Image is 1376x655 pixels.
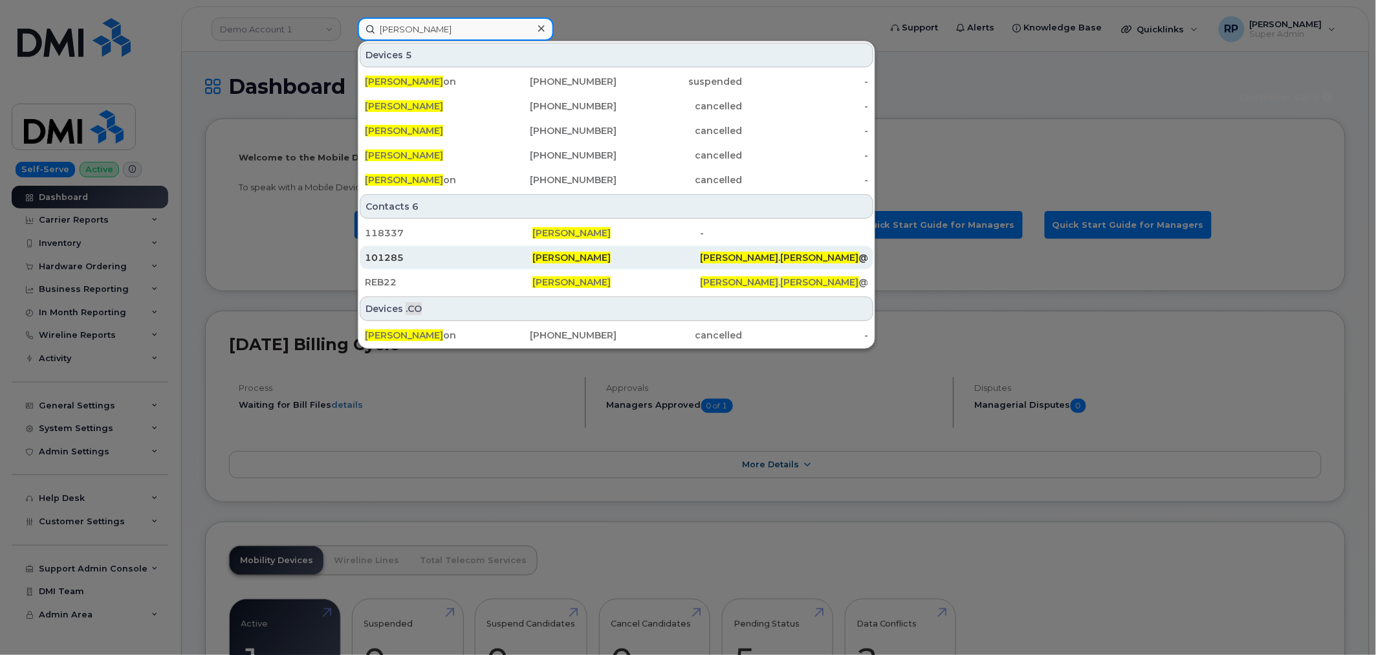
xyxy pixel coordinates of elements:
span: [PERSON_NAME] [365,76,443,87]
div: on [365,75,491,88]
span: [PERSON_NAME] [701,276,779,288]
div: cancelled [617,149,743,162]
div: [PHONE_NUMBER] [491,329,617,342]
span: [PERSON_NAME] [781,252,859,263]
div: on [365,173,491,186]
a: [PERSON_NAME]on[PHONE_NUMBER]suspended- [360,70,873,93]
span: .CO [406,302,422,315]
span: 6 [412,200,419,213]
div: cancelled [617,173,743,186]
span: [PERSON_NAME] [365,174,443,186]
span: [PERSON_NAME] [781,276,859,288]
span: [PERSON_NAME] [701,252,779,263]
div: [PHONE_NUMBER] [491,100,617,113]
div: - [743,75,869,88]
span: [PERSON_NAME] [365,329,443,341]
a: [PERSON_NAME][PHONE_NUMBER]cancelled- [360,144,873,167]
div: [PHONE_NUMBER] [491,75,617,88]
div: - [743,173,869,186]
div: cancelled [617,329,743,342]
a: [PERSON_NAME]on[PHONE_NUMBER]cancelled- [360,168,873,192]
div: - [743,149,869,162]
span: [PERSON_NAME] [532,252,611,263]
div: on [365,329,491,342]
div: - [743,100,869,113]
div: Devices [360,43,873,67]
div: [PHONE_NUMBER] [491,173,617,186]
div: 118337 [365,227,532,239]
a: REB22[PERSON_NAME][PERSON_NAME].[PERSON_NAME]@[DOMAIN_NAME] [360,271,873,294]
span: [PERSON_NAME] [532,276,611,288]
div: Contacts [360,194,873,219]
a: 101285[PERSON_NAME][PERSON_NAME].[PERSON_NAME]@[DOMAIN_NAME] [360,246,873,269]
div: [PHONE_NUMBER] [491,124,617,137]
a: [PERSON_NAME]on[PHONE_NUMBER]cancelled- [360,324,873,347]
span: 5 [406,49,412,61]
div: . @[DOMAIN_NAME] [701,251,868,264]
div: - [701,227,868,239]
div: [PHONE_NUMBER] [491,149,617,162]
span: [PERSON_NAME] [365,100,443,112]
a: [PERSON_NAME][PHONE_NUMBER]cancelled- [360,119,873,142]
div: REB22 [365,276,532,289]
div: . @[DOMAIN_NAME] [701,276,868,289]
div: cancelled [617,124,743,137]
span: [PERSON_NAME] [365,125,443,137]
span: [PERSON_NAME] [365,150,443,161]
div: Devices [360,296,873,321]
div: cancelled [617,100,743,113]
a: 118337[PERSON_NAME]- [360,221,873,245]
a: [PERSON_NAME][PHONE_NUMBER]cancelled- [360,94,873,118]
span: [PERSON_NAME] [532,227,611,239]
div: - [743,329,869,342]
div: suspended [617,75,743,88]
div: - [743,124,869,137]
div: 101285 [365,251,532,264]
